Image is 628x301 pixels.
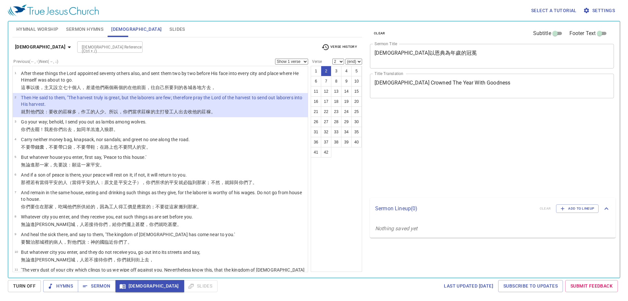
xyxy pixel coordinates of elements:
iframe: from-child [367,105,566,196]
wg3767: ，你們當求 [118,109,216,114]
a: Subscribe to Updates [498,280,563,292]
wg1209: 你們 [98,222,182,227]
wg846: 莊稼 [201,109,215,114]
wg846: 前 [137,85,216,90]
p: 那裡 [21,179,257,186]
wg1519: [PERSON_NAME] [35,257,154,262]
button: [DEMOGRAPHIC_DATA] [12,41,76,53]
button: 25 [351,106,362,117]
span: Verse History [322,43,357,51]
wg941: 錢囊 [35,144,151,150]
button: 36 [311,137,321,147]
p: 要醫治 [21,239,235,245]
wg2326: 的主 [151,109,216,114]
span: 2 [14,95,16,99]
textarea: [DEMOGRAPHIC_DATA]以恩典為年歲的冠冕 [375,50,609,62]
button: 19 [341,96,352,107]
button: 38 [331,137,341,147]
button: Select a tutorial [529,5,579,17]
wg2068: 喝 [63,204,202,209]
button: 42 [321,147,331,158]
p: 這事 [21,84,306,91]
wg3366: 要帶鞋 [81,144,150,150]
wg1515: 之子 [128,180,257,185]
button: 20 [351,96,362,107]
wg1519: 那一家 [35,162,104,167]
button: clear [370,29,389,37]
wg3641: 。所以 [104,109,216,114]
button: Add to Lineup [556,204,599,213]
wg1722: 的病人 [49,239,132,245]
wg1879: 到 [192,180,257,185]
wg3614: ，吃 [53,204,201,209]
p: 就 [21,108,306,115]
wg322: 七十 [63,85,216,90]
wg772: ，對他們 [63,239,132,245]
wg1515: 就必臨 [179,180,257,185]
a: Last updated [DATE] [441,280,496,292]
button: 8 [331,76,341,86]
p: But whatever house you enter, first say, 'Peace to this house.' [21,154,146,160]
span: [DEMOGRAPHIC_DATA] [121,282,179,290]
wg3767: 對 [26,109,216,114]
a: Submit Feedback [565,280,618,292]
wg1909: 那家 [197,180,257,185]
wg3306: 在 [40,204,201,209]
wg3004: ：願這 [67,162,104,167]
wg1544: 工人 [169,109,216,114]
img: True Jesus Church [8,5,99,16]
span: 5 [14,155,16,159]
button: Turn Off [8,280,41,292]
wg303: 兩個 [113,85,215,90]
wg846: 家 [49,204,201,209]
p: 無論 [21,256,200,263]
span: 10 [14,250,18,254]
wg5207: ），你們 [137,180,257,185]
p: Go your way; behold, I send you out as lambs among wolves. [21,119,147,125]
wg5613: 羊羔 [86,127,118,132]
button: 17 [321,96,331,107]
i: Nothing saved yet [375,225,418,232]
span: 6 [14,173,16,176]
wg3319: 狼群 [104,127,118,132]
wg3624: 平安 [91,162,104,167]
wg1473: 差 [49,127,118,132]
p: 你們去 [21,126,147,133]
wg1519: 自己 [155,85,216,90]
p: 'The very dust of your city which clings to us we wipe off against you. Nevertheless know this, t... [21,267,306,280]
p: But whatever city you enter, and they do not receive you, go out into its streets and say, [21,249,200,255]
wg3074: 。 [113,127,118,132]
wg3844: 的，因為 [91,204,202,209]
button: 28 [331,117,341,127]
wg846: 所供給 [77,204,201,209]
button: 5 [351,66,362,76]
p: 不 [21,144,190,150]
button: 6 [311,76,321,86]
button: 32 [321,127,331,137]
wg846: 說 [40,109,216,114]
span: Sermon Hymns [66,25,103,33]
span: Sermon [83,282,110,290]
span: Subscribe to Updates [503,282,558,290]
span: Slides [169,25,185,33]
wg846: 說 [81,239,132,245]
wg1515: 。 [100,162,104,167]
wg3361: 要帶 [26,144,151,150]
wg3303: 有 [35,180,257,185]
wg1209: 你們 [103,257,154,262]
wg782: 人 [132,144,151,150]
wg2040: 得工價 [118,204,202,209]
wg2316: 的國 [95,239,132,245]
button: 13 [331,86,341,97]
span: 3 [14,120,16,123]
button: 37 [321,137,331,147]
wg5209: 了。 [248,180,257,185]
wg5266: ；在 [95,144,151,150]
span: Subtitle [533,29,551,37]
wg2326: 多 [72,109,216,114]
div: Sermon Lineup(0)clearAdd to Lineup [370,198,616,219]
button: 29 [341,117,352,127]
span: 9 [14,232,16,236]
wg1490: ，就歸 [220,180,257,185]
wg1519: 街上 [135,257,154,262]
